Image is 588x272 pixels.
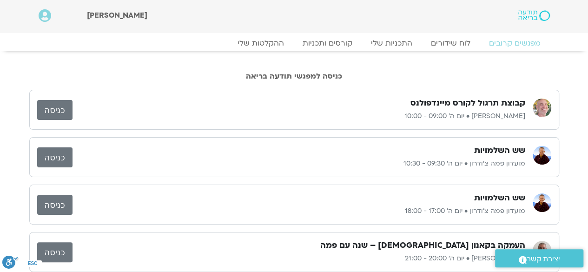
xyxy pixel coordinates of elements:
h3: שש השלמויות [474,145,525,156]
img: דקל קנטי [533,241,551,259]
a: כניסה [37,195,73,215]
p: [PERSON_NAME] • יום ה׳ 09:00 - 10:00 [73,111,525,122]
a: קורסים ותכניות [293,39,362,48]
h3: קבוצת תרגול לקורס מיינדפולנס [410,98,525,109]
img: מועדון פמה צ'ודרון [533,146,551,165]
a: מפגשים קרובים [480,39,550,48]
h2: כניסה למפגשי תודעה בריאה [29,72,559,80]
a: כניסה [37,147,73,167]
p: מועדון פמה צ'ודרון • יום ה׳ 09:30 - 10:30 [73,158,525,169]
a: התכניות שלי [362,39,422,48]
h3: העמקה בקאנון [DEMOGRAPHIC_DATA] – שנה עם פמה [320,240,525,251]
a: כניסה [37,242,73,262]
img: רון אלון [533,99,551,117]
h3: שש השלמויות [474,192,525,204]
span: יצירת קשר [527,253,560,265]
p: [PERSON_NAME] • יום ה׳ 20:00 - 21:00 [73,253,525,264]
p: מועדון פמה צ'ודרון • יום ה׳ 17:00 - 18:00 [73,206,525,217]
a: לוח שידורים [422,39,480,48]
span: [PERSON_NAME] [87,10,147,20]
a: ההקלטות שלי [228,39,293,48]
a: יצירת קשר [495,249,583,267]
img: מועדון פמה צ'ודרון [533,193,551,212]
nav: Menu [39,39,550,48]
a: כניסה [37,100,73,120]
